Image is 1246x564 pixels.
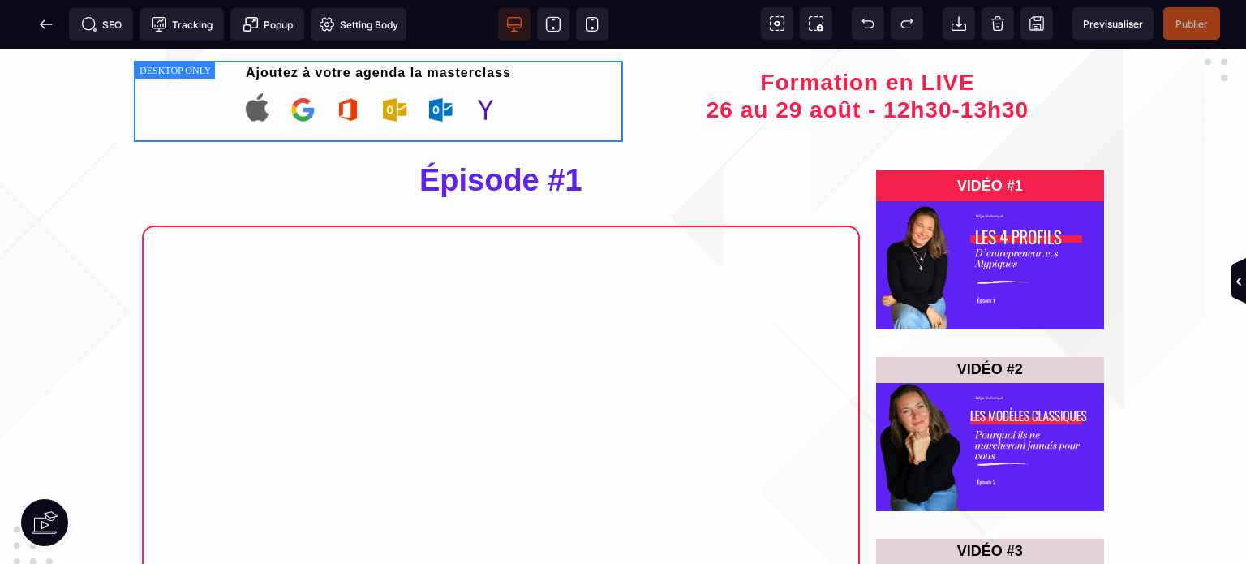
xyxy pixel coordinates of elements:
text: VIDÉO #3 [876,490,1105,516]
span: Publier [1175,18,1208,30]
span: Previsualiser [1083,18,1143,30]
h1: Formation en LIVE 26 au 29 août - 12h30-13h30 [635,12,1100,83]
text: VIDÉO #1 [876,122,1105,153]
span: SEO [81,16,122,32]
img: cf93f068a9eaa4e21d3d5b0b6d51db59_68527d96655a3_2.png [876,334,1105,463]
img: eb91b0ad4cb26cfa784c13ec3e72eeed_Capture_d'%C3%A9cran_2025-09-09_123308.png [239,36,518,84]
text: VIDÉO #2 [876,308,1105,334]
img: a4ba1e3fc4079563b6bf60df5e96032a_68527c4147ba7_1.png [876,153,1105,281]
span: Screenshot [800,7,832,40]
span: Preview [1072,7,1154,40]
h1: Épisode #1 [142,105,860,159]
span: View components [761,7,793,40]
span: Setting Body [319,16,398,32]
span: Tracking [151,16,213,32]
span: Popup [243,16,293,32]
text: Ajoutez à votre agenda la masterclass [146,12,611,36]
